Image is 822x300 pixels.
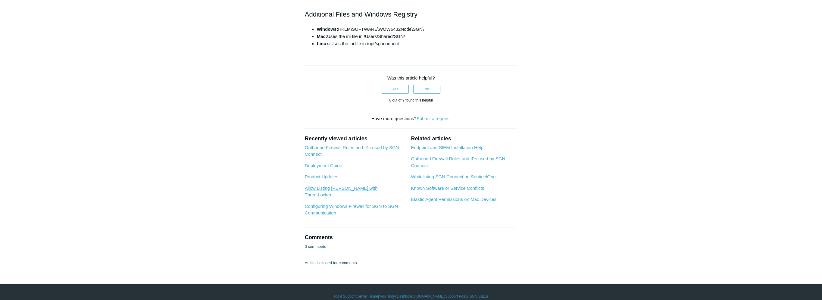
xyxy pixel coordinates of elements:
[305,115,517,122] div: Have more questions?
[236,294,586,299] div: | | | |
[411,145,483,150] a: Endpoint and SIEM Installation Help
[411,197,496,202] a: Elastic Agent Permissions on Mac Devices
[413,85,440,94] button: This article was not helpful
[305,9,517,20] h2: Additional Files and Windows Registry
[305,135,405,143] h2: Recently viewed articles
[445,294,468,299] a: Support Policy
[379,294,414,299] a: Your Todyl Dashboard
[317,34,327,39] strong: Mac:
[382,85,409,94] button: This article was helpful
[305,204,398,216] a: Configuring Windows Firewall for SGN to SGN Communication
[305,244,326,250] p: 0 comments
[305,163,342,168] a: Deployment Guide
[417,116,451,121] a: Submit a request
[305,145,399,157] a: Outbound Firewall Rules and IPs used by SGN Connect
[387,75,435,80] span: Was this article helpful?
[305,260,358,266] p: Article is closed for comments.
[389,98,433,102] span: 8 out of 9 found this helpful
[317,27,338,32] strong: Windows:
[333,294,378,299] a: Todyl Support Center Home
[411,135,517,143] h2: Related articles
[317,27,424,32] span: HKLM\SOFTWARE\WOW6432Node\SGN\
[411,156,505,168] a: Outbound Firewall Rules and IPs used by SGN Connect
[305,174,339,179] a: Product Updates
[470,294,489,299] a: SGN Status
[317,41,330,46] strong: Linux:
[317,40,517,47] li: Uses the ini file in /opt/sgnconnect
[305,233,517,242] h2: Comments
[305,186,378,198] a: Allow Listing [PERSON_NAME] with ThreatLocker
[415,294,444,299] a: [DOMAIN_NAME]
[411,186,484,191] a: Known Software or Service Conflicts
[411,174,495,179] a: Whitelisting SGN Connect on SentinelOne
[317,33,517,40] li: Uses the ini file in /Users/Shared/SGN/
